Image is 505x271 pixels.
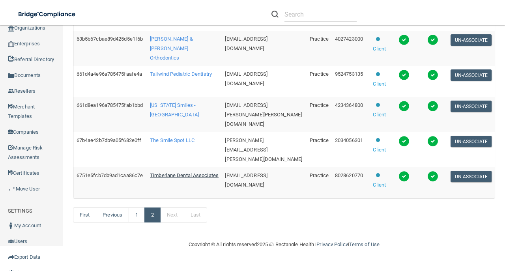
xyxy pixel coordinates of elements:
span: Practice [310,172,329,178]
img: icon-documents.8dae5593.png [8,73,14,79]
div: Copyright © All rights reserved 2025 @ Rectangle Health | | [140,232,428,257]
img: tick.e7d51cea.svg [398,34,410,45]
a: Privacy Policy [316,241,348,247]
img: briefcase.64adab9b.png [8,185,16,193]
span: [EMAIL_ADDRESS][DOMAIN_NAME] [225,36,267,51]
span: 8028620770 [335,172,363,178]
p: Client [373,110,386,120]
p: Client [373,180,386,190]
button: Un-Associate [451,171,492,182]
img: tick.e7d51cea.svg [398,171,410,182]
span: [US_STATE] Smiles - [GEOGRAPHIC_DATA] [150,102,199,118]
img: tick.e7d51cea.svg [398,101,410,112]
img: ic_user_dark.df1a06c3.png [8,222,14,229]
span: [EMAIL_ADDRESS][PERSON_NAME][PERSON_NAME][DOMAIN_NAME] [225,102,302,127]
span: Practice [310,137,329,143]
span: Tailwind Pediatric Dentistry [150,71,212,77]
a: Next [160,207,184,222]
p: Client [373,79,386,89]
span: Practice [310,71,329,77]
span: [PERSON_NAME] & [PERSON_NAME] Orthodontics [150,36,193,61]
p: Client [373,44,386,54]
span: Practice [310,102,329,108]
img: ic_reseller.de258add.png [8,88,14,94]
span: 9524753135 [335,71,363,77]
a: First [73,207,97,222]
button: Un-Associate [451,34,492,46]
img: enterprise.0d942306.png [8,41,14,47]
img: tick.e7d51cea.svg [427,69,438,80]
span: 4027423000 [335,36,363,42]
span: 4234364800 [335,102,363,108]
img: tick.e7d51cea.svg [427,136,438,147]
img: tick.e7d51cea.svg [427,101,438,112]
span: [EMAIL_ADDRESS][DOMAIN_NAME] [225,172,267,188]
a: 1 [129,207,145,222]
img: bridge_compliance_login_screen.278c3ca4.svg [12,6,83,22]
span: 6751e5fcb7db9ad1caa86c7e [77,172,143,178]
p: Client [373,145,386,155]
img: tick.e7d51cea.svg [427,34,438,45]
a: Previous [96,207,129,222]
span: [EMAIL_ADDRESS][DOMAIN_NAME] [225,71,267,86]
button: Un-Associate [451,69,492,81]
img: tick.e7d51cea.svg [398,136,410,147]
span: 661d4a4e96a785475faafe4a [77,71,142,77]
span: The Smile Spot LLC [150,137,195,143]
a: 2 [144,207,161,222]
img: tick.e7d51cea.svg [427,171,438,182]
a: Terms of Use [349,241,380,247]
a: Last [184,207,207,222]
input: Search [284,7,357,22]
span: 67b4ae42b7db9a05f682e0ff [77,137,141,143]
img: icon-export.b9366987.png [8,254,14,260]
button: Un-Associate [451,136,492,147]
span: 2034056301 [335,137,363,143]
span: Timberlane Dental Associates [150,172,219,178]
label: SETTINGS [8,206,32,216]
button: Un-Associate [451,101,492,112]
span: Practice [310,36,329,42]
img: tick.e7d51cea.svg [398,69,410,80]
span: 63b5b67cbae89d425d5e1f6b [77,36,143,42]
img: icon-users.e205127d.png [8,238,14,245]
img: ic-search.3b580494.png [271,11,279,18]
span: 661d8ea196a785475fab1bbd [77,102,143,108]
span: [PERSON_NAME][EMAIL_ADDRESS][PERSON_NAME][DOMAIN_NAME] [225,137,302,162]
